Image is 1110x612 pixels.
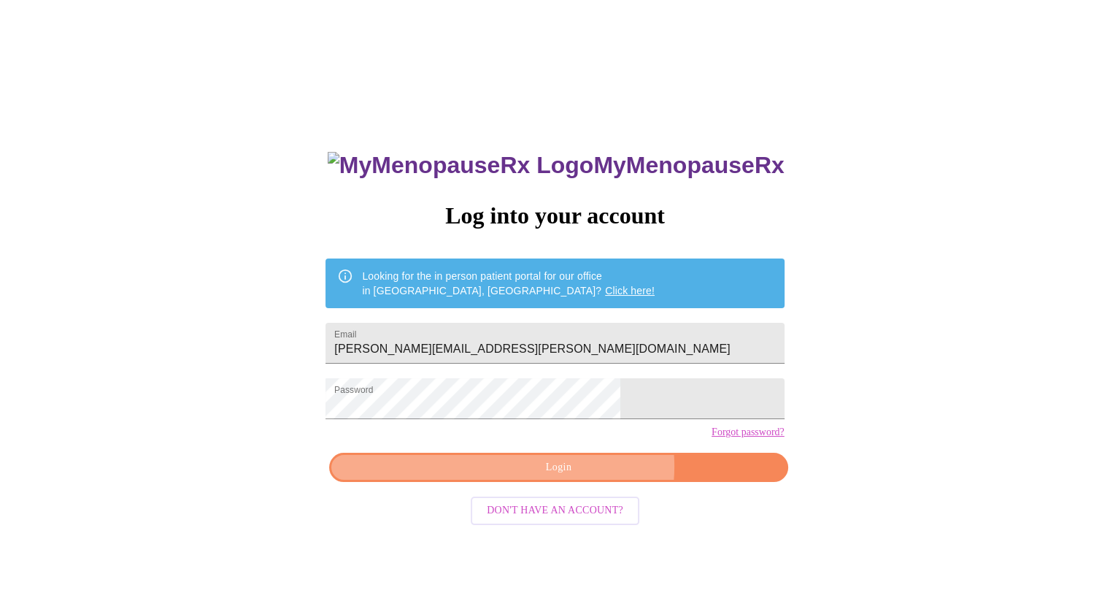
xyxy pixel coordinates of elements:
[605,285,655,297] a: Click here!
[329,453,787,483] button: Login
[712,427,785,438] a: Forgot password?
[325,202,784,229] h3: Log into your account
[346,459,771,477] span: Login
[467,503,643,516] a: Don't have an account?
[362,263,655,304] div: Looking for the in person patient portal for our office in [GEOGRAPHIC_DATA], [GEOGRAPHIC_DATA]?
[328,152,593,179] img: MyMenopauseRx Logo
[471,497,639,525] button: Don't have an account?
[487,502,623,520] span: Don't have an account?
[328,152,785,179] h3: MyMenopauseRx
